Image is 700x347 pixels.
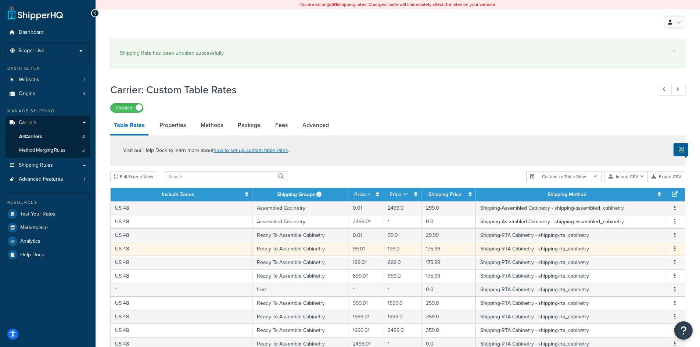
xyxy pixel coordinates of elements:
a: AllCarriers4 [6,130,90,144]
a: Shipping Price [428,191,462,198]
a: Analytics [6,235,90,248]
li: Origins [6,87,90,101]
div: Shipping Rate has been updated successfully [120,48,676,58]
td: 175.99 [421,256,476,269]
a: Advanced [299,116,333,134]
a: Dashboard [6,26,90,39]
td: Ready To Assemble Cabinetry [252,269,348,283]
a: Carriers [6,116,90,130]
td: 29.99 [421,228,476,242]
td: Ready To Assemble Cabinetry [252,310,348,323]
td: 1599.0 [383,296,421,310]
td: US 48 [111,201,252,215]
a: × [673,48,676,54]
span: 4 [83,91,85,97]
a: Table Rates [110,116,148,135]
span: Help Docs [20,252,44,258]
span: Origins [19,91,35,97]
span: All Carriers [19,134,42,140]
td: 0.01 [348,228,384,242]
span: Method Merging Rules [19,147,65,153]
td: Shipping-RTA Cabinetry - shipping-rta_cabinetry [476,310,665,323]
td: Ready To Assemble Cabinetry [252,323,348,337]
span: Dashboard [19,29,44,36]
td: 0.0 [421,283,476,296]
td: Ready To Assemble Cabinetry [252,242,348,256]
button: Customize Table View [526,171,602,182]
td: 699.0 [383,256,421,269]
a: how to set up custom table rates [213,147,288,154]
span: Advanced Features [19,176,63,182]
td: US 48 [111,242,252,256]
td: 175.99 [421,269,476,283]
a: Origins4 [6,87,90,101]
a: Methods [197,116,227,134]
button: Open Resource Center [674,321,693,340]
a: Include Zones [162,191,194,198]
a: Test Your Rates [6,207,90,221]
div: Manage Shipping [6,108,90,114]
td: Assembled Cabinetry [252,215,348,228]
td: 0.0 [421,215,476,228]
b: LIVE [329,1,338,8]
td: 299.0 [421,201,476,215]
td: 999.01 [348,296,384,310]
td: Assembled Cabinetry [252,201,348,215]
a: Method Merging Rules2 [6,144,90,157]
span: Analytics [20,238,40,245]
span: Carriers [19,120,37,126]
td: Shipping-Assembled Cabinetry - shipping-assembled_cabinetry [476,201,665,215]
td: 199.0 [383,242,421,256]
li: Websites [6,73,90,87]
td: 2499.01 [348,215,384,228]
span: Shipping Rules [19,162,53,169]
label: Enabled [111,104,143,112]
h1: Carrier: Custom Table Rates [110,83,644,97]
td: 999.0 [383,269,421,283]
td: 99.01 [348,242,384,256]
td: 1999.0 [383,310,421,323]
a: Next Record [671,84,686,96]
span: Test Your Rates [20,211,55,217]
td: US 48 [111,310,252,323]
a: Price > [354,191,370,198]
a: Help Docs [6,248,90,261]
li: Advanced Features [6,173,90,186]
td: 99.0 [383,228,421,242]
a: Fees [272,116,291,134]
td: 359.0 [421,323,476,337]
td: US 48 [111,323,252,337]
td: 199.01 [348,256,384,269]
td: 259.0 [421,296,476,310]
li: Carriers [6,116,90,158]
td: Shipping-RTA Cabinetry - shipping-rta_cabinetry [476,228,665,242]
div: Resources [6,199,90,206]
li: Method Merging Rules [6,144,90,157]
button: Export CSV [648,171,685,182]
a: Shipping Method [548,191,586,198]
td: 175.99 [421,242,476,256]
a: Marketplace [6,221,90,234]
td: Shipping-RTA Cabinetry - shipping-rta_cabinetry [476,323,665,337]
td: US 48 [111,228,252,242]
td: 1999.01 [348,323,384,337]
p: Visit our Help Docs to learn more about . [123,147,289,155]
a: Shipping Rules [6,159,90,172]
a: Price <= [390,191,408,198]
td: 1599.01 [348,310,384,323]
td: US 48 [111,256,252,269]
td: Shipping-RTA Cabinetry - shipping-rta_cabinetry [476,269,665,283]
a: Advanced Features1 [6,173,90,186]
a: Package [234,116,264,134]
td: 2499.0 [383,201,421,215]
td: Ready To Assemble Cabinetry [252,228,348,242]
button: Full Screen View [110,171,157,182]
td: free [252,283,348,296]
span: Scope: Live [18,48,44,54]
td: US 48 [111,269,252,283]
td: 2499.0 [383,323,421,337]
